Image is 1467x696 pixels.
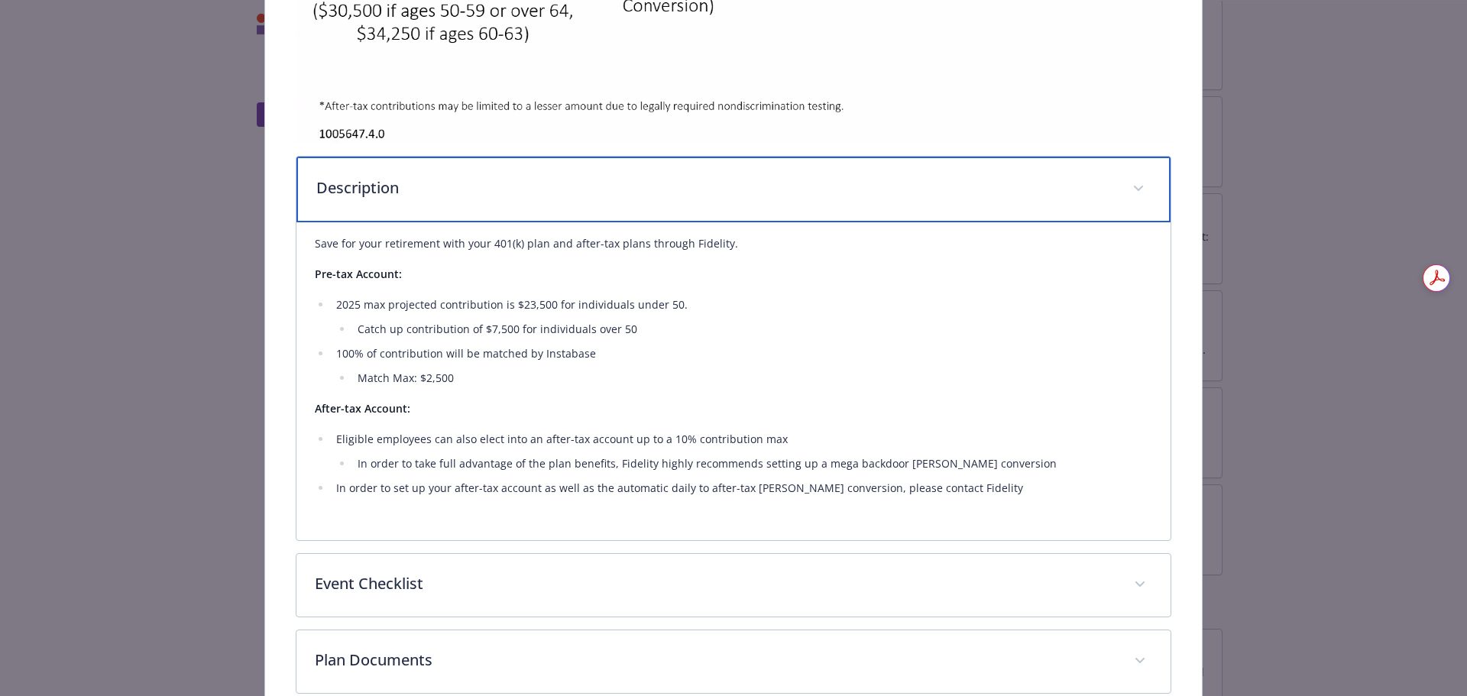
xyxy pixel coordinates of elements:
[332,430,1153,473] li: Eligible employees can also elect into an after-tax account up to a 10% contribution max
[332,296,1153,338] li: 2025 max projected contribution is $23,500 for individuals under 50.
[296,222,1171,540] div: Description
[315,235,1153,253] p: Save for your retirement with your 401(k) plan and after-tax plans through Fidelity.
[332,345,1153,387] li: 100% of contribution will be matched by Instabase
[353,455,1153,473] li: In order to take full advantage of the plan benefits, Fidelity highly recommends setting up a meg...
[315,267,402,281] strong: Pre-tax Account:
[315,572,1116,595] p: Event Checklist
[296,554,1171,617] div: Event Checklist
[353,369,1153,387] li: Match Max: $2,500
[332,479,1153,497] li: In order to set up your after-tax account as well as the automatic daily to after-tax [PERSON_NAM...
[315,649,1116,672] p: Plan Documents
[296,630,1171,693] div: Plan Documents
[296,157,1171,222] div: Description
[316,176,1115,199] p: Description
[353,320,1153,338] li: Catch up contribution of $7,500 for individuals over 50
[315,401,410,416] strong: After-tax Account:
